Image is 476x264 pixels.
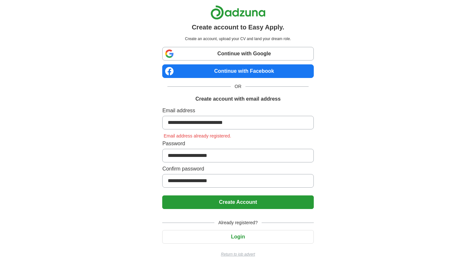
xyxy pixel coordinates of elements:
[162,133,232,138] span: Email address already registered.
[192,22,284,32] h1: Create account to Easy Apply.
[162,230,313,244] button: Login
[162,107,313,115] label: Email address
[162,140,313,148] label: Password
[162,195,313,209] button: Create Account
[162,47,313,60] a: Continue with Google
[162,64,313,78] a: Continue with Facebook
[210,5,266,20] img: Adzuna logo
[231,83,245,90] span: OR
[162,234,313,239] a: Login
[195,95,280,103] h1: Create account with email address
[162,251,313,257] a: Return to job advert
[162,165,313,173] label: Confirm password
[214,219,261,226] span: Already registered?
[164,36,312,42] p: Create an account, upload your CV and land your dream role.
